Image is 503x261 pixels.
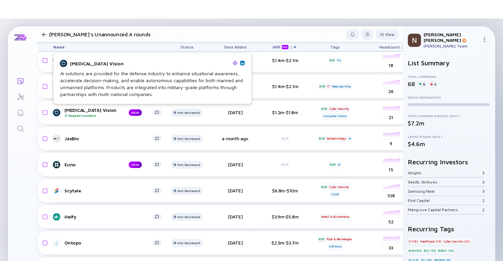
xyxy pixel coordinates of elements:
[178,111,200,114] div: Not Reviewed
[320,105,327,112] div: B2B
[443,238,471,245] div: Cyber Security (12)
[326,236,353,242] div: Food & Berverages
[482,207,484,212] div: 2
[408,238,419,245] div: IT (16)
[408,207,482,212] div: Mangrove Capital Partners
[178,215,200,219] div: Not Reviewed
[264,188,307,193] div: $6.8m-$10m
[264,136,307,141] div: N/A
[408,179,482,184] div: SeedIL Ventures
[408,135,490,139] div: Latest Round (Avg.)
[8,120,33,136] a: Search
[233,61,237,65] img: Axon Vision Website
[49,31,150,37] h1: [PERSON_NAME]'s Unannounced A rounds
[328,105,350,112] div: Cyber Security
[322,113,347,119] div: Computer Vision
[408,59,490,67] h2: List Summary
[64,214,152,219] div: Helfy
[217,162,254,167] div: [DATE]
[53,135,167,143] a: JaxBio
[408,198,482,203] div: Flint Capital
[482,170,484,175] div: 3
[318,236,325,242] div: B2B
[316,43,354,51] div: Tags
[264,110,307,115] div: $1.2m-$1.8m
[264,214,307,219] div: $3.9m-$5.8m
[408,170,482,175] div: iAngels
[272,45,290,49] div: ARR
[337,161,341,168] div: AI
[408,158,490,166] h2: Recurring Investors
[408,141,490,147] div: $4.6m
[181,45,193,49] span: Status
[318,83,325,90] div: B2B
[379,45,400,49] span: Headcount
[264,57,307,63] div: $1.4m-$2.1m
[53,187,167,195] a: Scytale
[326,83,330,90] div: IT
[282,45,288,49] div: beta
[376,29,398,40] button: View
[64,136,152,141] div: JaxBio
[264,240,307,245] div: $2.5m-$3.7m
[64,188,152,193] div: Scytale
[408,189,482,194] div: Samsung Next
[8,73,33,88] a: Lists
[419,238,442,245] div: Healthcare (13)
[330,191,340,198] div: Cloud
[70,61,230,66] div: [MEDICAL_DATA] Vision
[408,75,490,79] div: Total Companies
[424,32,479,43] div: [PERSON_NAME] [PERSON_NAME]
[408,81,415,87] div: 68
[217,214,254,219] div: [DATE]
[482,37,487,42] img: Menu
[429,81,438,87] div: 4
[336,57,342,64] div: ML
[437,247,454,254] div: B2B2C (10)
[348,135,352,142] div: AI
[53,161,167,169] a: EunoNEW
[217,240,254,245] div: [DATE]
[64,114,118,117] div: Repeat Founders
[408,114,490,118] div: Total Funding Amount (Avg.)
[48,43,167,51] div: Name
[408,120,490,127] div: $7.2m
[178,137,200,141] div: Not Reviewed
[241,61,244,65] img: Axon Vision Linkedin Page
[8,104,33,120] a: Reminders
[326,135,347,142] div: Biotechnology
[423,247,436,254] div: B2C (10)
[53,107,167,117] a: [MEDICAL_DATA] VisionRepeat FoundersNEW
[408,247,422,254] div: B2B (60)
[424,44,479,49] div: [PERSON_NAME] Team
[408,95,490,99] div: Status Distribution
[408,225,490,233] h2: Recurring Tags
[178,241,200,245] div: Not Reviewed
[408,34,421,47] img: Nikki Profile Picture
[329,161,336,168] div: B2B
[328,183,350,190] div: Cyber Security
[482,179,484,184] div: 3
[178,189,200,193] div: Not Reviewed
[328,243,342,250] div: Software
[178,163,200,167] div: Not Reviewed
[418,81,426,87] div: 8
[53,213,167,221] a: Helfy
[217,188,254,193] div: [DATE]
[8,88,33,104] a: Investor Map
[60,70,245,98] div: AI solutions are provided for the defense industry to enhance situational awareness, accelerate d...
[217,110,254,115] div: [DATE]
[217,136,254,141] div: a month ago
[318,135,325,142] div: B2B
[331,83,351,90] div: Deep Learning
[64,162,118,167] div: Euno
[328,57,335,64] div: B2B
[64,107,118,117] div: [MEDICAL_DATA] Vision
[264,162,307,167] div: N/A
[64,240,152,245] div: Ontopo
[482,189,484,194] div: 3
[482,198,484,203] div: 2
[320,213,350,220] div: Retail & eCommerce
[217,43,254,51] div: Date Added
